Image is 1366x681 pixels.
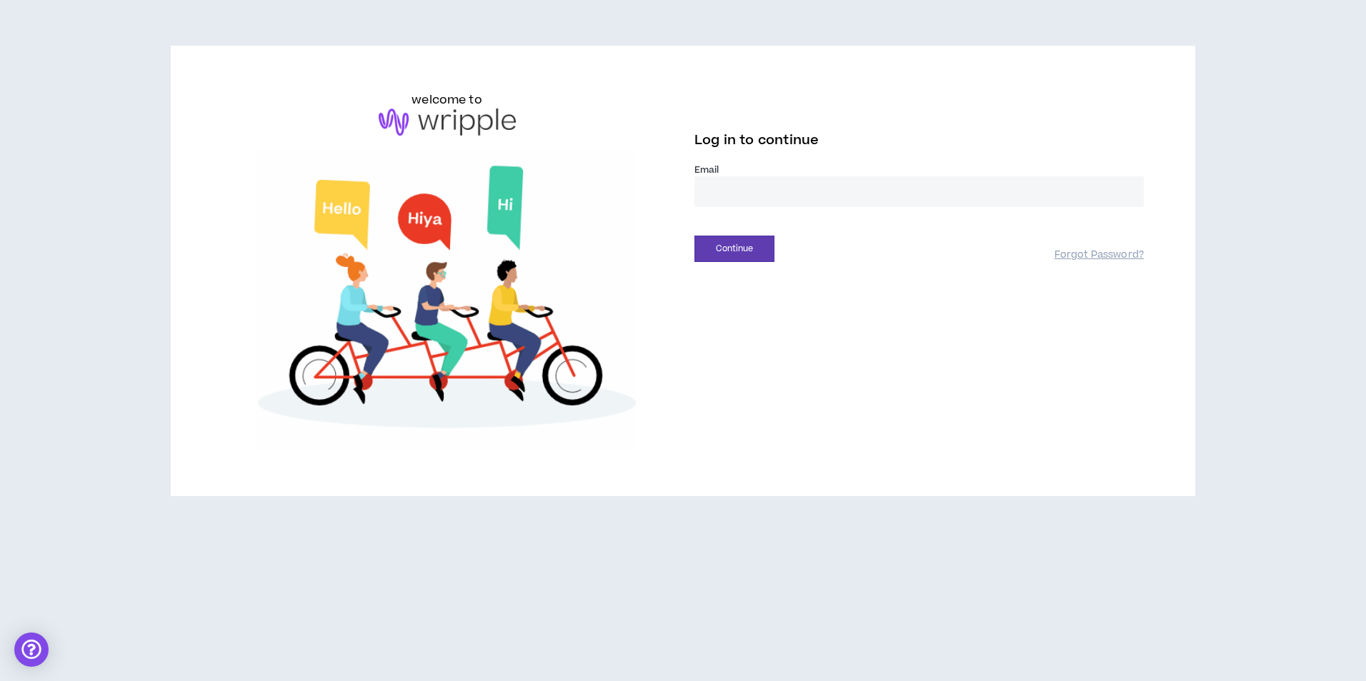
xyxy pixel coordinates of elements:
div: Open Intercom Messenger [14,632,49,667]
h6: welcome to [412,91,482,109]
a: Forgot Password? [1055,248,1144,262]
label: Email [694,163,1144,176]
button: Continue [694,236,774,262]
img: logo-brand.png [379,109,516,136]
span: Log in to continue [694,131,819,149]
img: Welcome to Wripple [222,150,672,451]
